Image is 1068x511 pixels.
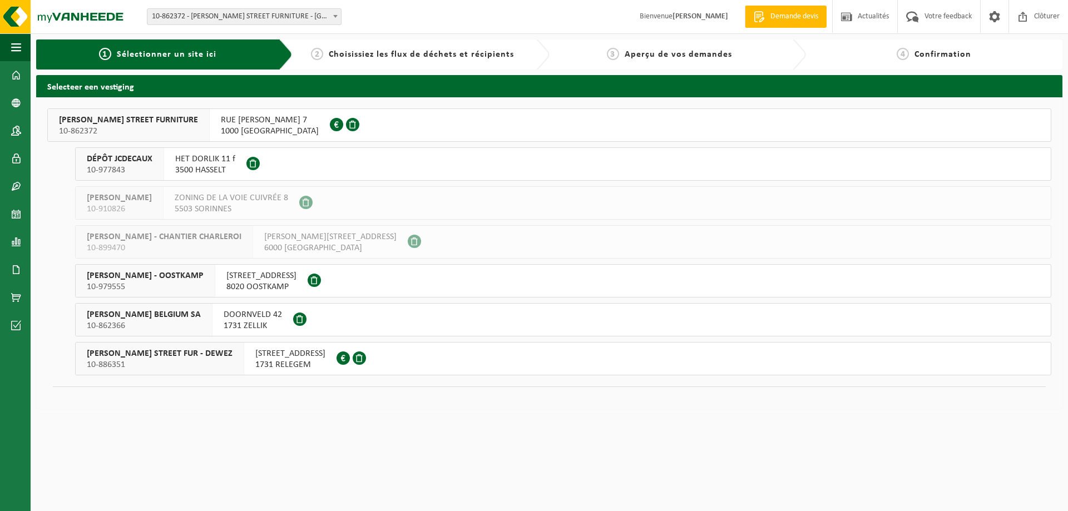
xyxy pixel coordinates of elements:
span: 1731 ZELLIK [224,320,282,331]
h2: Selecteer een vestiging [36,75,1062,97]
a: Demande devis [745,6,827,28]
span: 2 [311,48,323,60]
span: Confirmation [914,50,971,59]
span: [PERSON_NAME] - CHANTIER CHARLEROI [87,231,241,242]
span: 4 [897,48,909,60]
span: Choisissiez les flux de déchets et récipients [329,50,514,59]
span: 5503 SORINNES [175,204,288,215]
span: [PERSON_NAME] STREET FURNITURE [59,115,198,126]
span: DOORNVELD 42 [224,309,282,320]
span: 10-862372 [59,126,198,137]
span: [STREET_ADDRESS] [226,270,296,281]
span: 10-886351 [87,359,233,370]
span: [PERSON_NAME] [87,192,152,204]
span: 10-979555 [87,281,204,292]
span: Sélectionner un site ici [117,50,216,59]
span: Demande devis [768,11,821,22]
button: [PERSON_NAME] STREET FUR - DEWEZ 10-886351 [STREET_ADDRESS]1731 RELEGEM [75,342,1051,375]
span: 10-899470 [87,242,241,254]
span: 6000 [GEOGRAPHIC_DATA] [264,242,397,254]
span: 3 [607,48,619,60]
span: 10-862372 - JC DECAUX STREET FURNITURE - BRUXELLES [147,9,341,24]
span: 1 [99,48,111,60]
span: HET DORLIK 11 f [175,153,235,165]
span: Aperçu de vos demandes [625,50,732,59]
span: 10-862366 [87,320,201,331]
span: [PERSON_NAME] BELGIUM SA [87,309,201,320]
span: DÉPÔT JCDECAUX [87,153,152,165]
span: [STREET_ADDRESS] [255,348,325,359]
button: [PERSON_NAME] STREET FURNITURE 10-862372 RUE [PERSON_NAME] 71000 [GEOGRAPHIC_DATA] [47,108,1051,142]
button: [PERSON_NAME] - OOSTKAMP 10-979555 [STREET_ADDRESS]8020 OOSTKAMP [75,264,1051,297]
span: 10-862372 - JC DECAUX STREET FURNITURE - BRUXELLES [147,8,342,25]
span: [PERSON_NAME][STREET_ADDRESS] [264,231,397,242]
span: 10-977843 [87,165,152,176]
strong: [PERSON_NAME] [673,12,728,21]
span: ZONING DE LA VOIE CUIVRÉE 8 [175,192,288,204]
span: 1731 RELEGEM [255,359,325,370]
button: DÉPÔT JCDECAUX 10-977843 HET DORLIK 11 f3500 HASSELT [75,147,1051,181]
span: [PERSON_NAME] - OOSTKAMP [87,270,204,281]
button: [PERSON_NAME] BELGIUM SA 10-862366 DOORNVELD 421731 ZELLIK [75,303,1051,336]
span: 10-910826 [87,204,152,215]
span: 8020 OOSTKAMP [226,281,296,292]
span: 3500 HASSELT [175,165,235,176]
span: RUE [PERSON_NAME] 7 [221,115,319,126]
span: 1000 [GEOGRAPHIC_DATA] [221,126,319,137]
span: [PERSON_NAME] STREET FUR - DEWEZ [87,348,233,359]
